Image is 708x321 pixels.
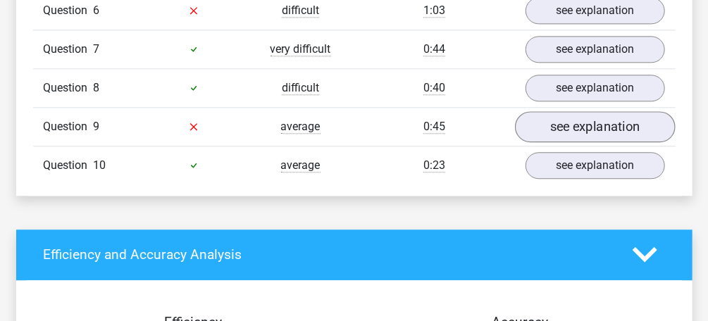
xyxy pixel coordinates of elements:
[44,118,94,135] span: Question
[281,158,321,172] span: average
[94,120,100,133] span: 9
[526,75,665,101] a: see explanation
[94,158,106,172] span: 10
[526,152,665,179] a: see explanation
[94,81,100,94] span: 8
[423,81,445,95] span: 0:40
[44,2,94,19] span: Question
[423,158,445,172] span: 0:23
[515,111,676,142] a: see explanation
[423,120,445,134] span: 0:45
[94,4,100,17] span: 6
[423,4,445,18] span: 1:03
[423,42,445,56] span: 0:44
[44,41,94,58] span: Question
[271,42,331,56] span: very difficult
[94,42,100,56] span: 7
[44,157,94,174] span: Question
[526,36,665,63] a: see explanation
[281,120,321,134] span: average
[282,4,319,18] span: difficult
[44,246,611,263] h4: Efficiency and Accuracy Analysis
[44,80,94,96] span: Question
[282,81,319,95] span: difficult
